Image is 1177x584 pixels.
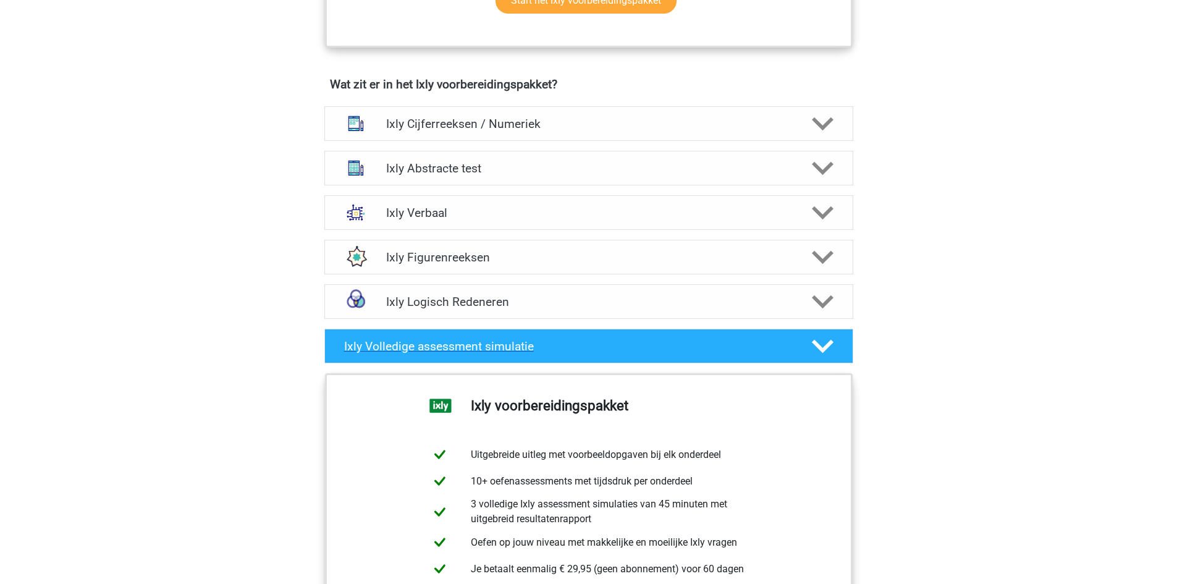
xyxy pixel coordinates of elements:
[386,206,791,220] h4: Ixly Verbaal
[319,195,858,230] a: analogieen Ixly Verbaal
[340,152,372,184] img: abstracte matrices
[386,117,791,131] h4: Ixly Cijferreeksen / Numeriek
[386,295,791,309] h4: Ixly Logisch Redeneren
[319,240,858,274] a: figuurreeksen Ixly Figurenreeksen
[340,241,372,273] img: figuurreeksen
[386,250,791,264] h4: Ixly Figurenreeksen
[330,77,848,91] h4: Wat zit er in het Ixly voorbereidingspakket?
[386,161,791,176] h4: Ixly Abstracte test
[340,108,372,140] img: cijferreeksen
[319,106,858,141] a: cijferreeksen Ixly Cijferreeksen / Numeriek
[319,329,858,363] a: Ixly Volledige assessment simulatie
[344,339,791,353] h4: Ixly Volledige assessment simulatie
[319,284,858,319] a: syllogismen Ixly Logisch Redeneren
[319,151,858,185] a: abstracte matrices Ixly Abstracte test
[340,197,372,229] img: analogieen
[340,286,372,318] img: syllogismen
